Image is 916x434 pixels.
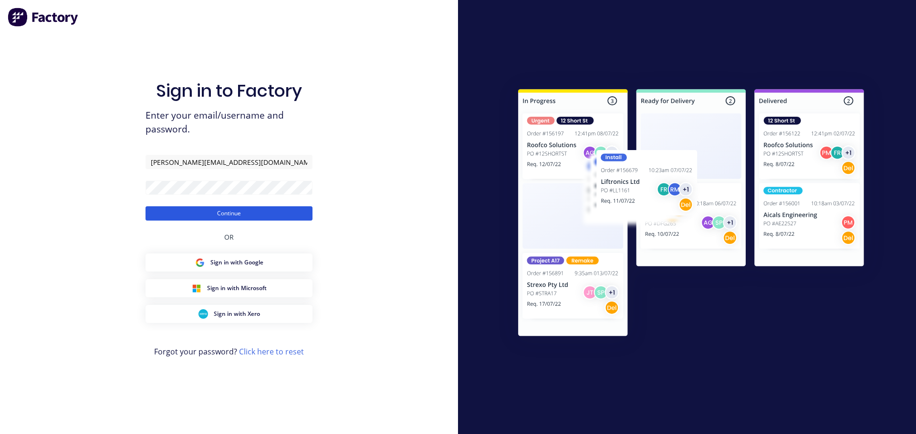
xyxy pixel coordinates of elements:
[192,283,201,293] img: Microsoft Sign in
[146,305,312,323] button: Xero Sign inSign in with Xero
[497,70,885,359] img: Sign in
[224,221,234,253] div: OR
[207,284,267,293] span: Sign in with Microsoft
[146,155,312,169] input: Email/Username
[146,279,312,297] button: Microsoft Sign inSign in with Microsoft
[8,8,79,27] img: Factory
[146,206,312,221] button: Continue
[198,309,208,319] img: Xero Sign in
[146,253,312,272] button: Google Sign inSign in with Google
[210,258,263,267] span: Sign in with Google
[156,81,302,101] h1: Sign in to Factory
[195,258,205,267] img: Google Sign in
[146,109,312,136] span: Enter your email/username and password.
[239,346,304,357] a: Click here to reset
[154,346,304,357] span: Forgot your password?
[214,310,260,318] span: Sign in with Xero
